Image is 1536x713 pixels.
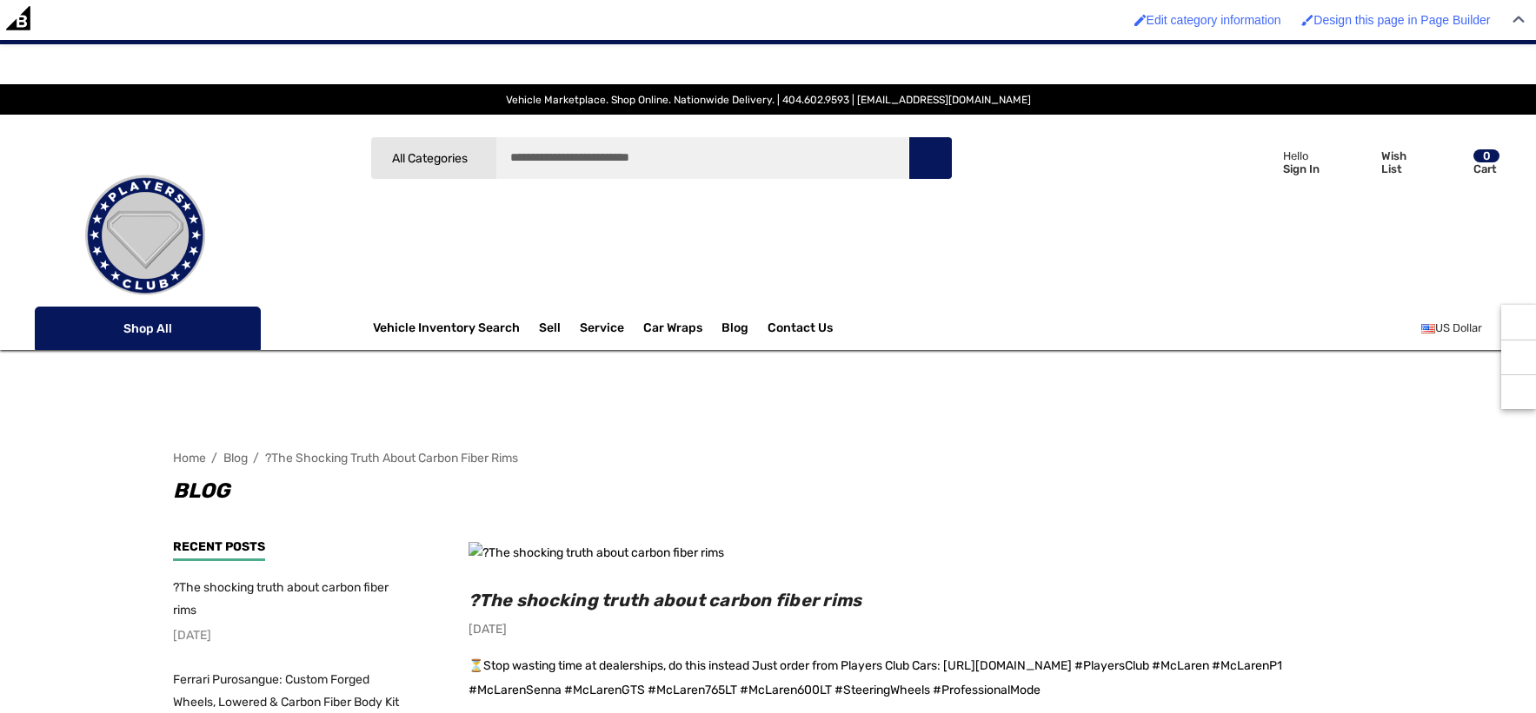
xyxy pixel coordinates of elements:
span: Ferrari Purosangue: Custom Forged Wheels, Lowered & Carbon Fiber Body Kit [173,672,399,710]
p: Cart [1473,162,1499,175]
svg: Icon Arrow Down [229,322,242,334]
nav: Breadcrumb [173,443,1364,473]
svg: Top [1501,383,1536,400]
svg: Icon User Account [1249,149,1273,174]
span: Design this page in Page Builder [1313,13,1490,27]
p: [DATE] [469,618,1364,641]
p: Shop All [35,307,261,350]
img: Players Club | Cars For Sale [58,149,232,322]
a: Enabled brush for category edit Edit category information [1126,4,1290,36]
svg: Review Your Cart [1437,150,1463,175]
img: Enabled brush for page builder edit. [1301,14,1313,26]
a: Sign in [1229,132,1328,192]
svg: Recently Viewed [1510,314,1527,331]
p: [DATE] [173,624,408,647]
a: Blog [223,451,248,465]
a: ?The shocking truth about carbon fiber rims [265,451,518,465]
a: Wish List Wish List [1337,132,1429,192]
a: ?The shocking truth about carbon fiber rims [469,590,862,611]
a: Enabled brush for page builder edit. Design this page in Page Builder [1293,4,1499,36]
svg: Icon Arrow Down [470,152,483,165]
img: Enabled brush for category edit [1134,14,1147,26]
a: USD [1421,311,1501,346]
span: Edit category information [1147,13,1281,27]
a: Vehicle Inventory Search [373,320,520,340]
p: Hello [1283,149,1320,162]
a: Sell [539,311,580,346]
a: Car Wraps [643,311,721,346]
a: ?The shocking truth about carbon fiber rims [173,577,408,622]
span: Recent Posts [173,539,265,554]
img: Close Admin Bar [1513,16,1525,23]
a: Home [173,451,206,465]
a: Cart with 0 items [1429,132,1501,200]
svg: Icon Line [54,319,80,339]
a: Blog [721,320,748,340]
svg: Social Media [1510,348,1527,366]
span: Car Wraps [643,320,702,340]
button: Search [908,136,952,180]
svg: Wish List [1345,151,1372,175]
h1: Blog [173,473,1364,508]
p: Wish List [1381,149,1427,175]
a: Contact Us [768,320,833,340]
span: Vehicle Marketplace. Shop Online. Nationwide Delivery. | 404.602.9593 | [EMAIL_ADDRESS][DOMAIN_NAME] [506,94,1031,106]
p: 0 [1473,149,1499,162]
a: All Categories Icon Arrow Down Icon Arrow Up [370,136,496,180]
p: Sign In [1283,162,1320,175]
span: All Categories [391,151,467,166]
img: ?The shocking truth about carbon fiber rims [469,542,1364,564]
span: Sell [539,320,561,340]
div: ⏳Stop wasting time at dealerships, do this instead Just order from Players Club Cars: [URL][DOMAI... [469,654,1364,703]
a: Service [580,320,624,340]
span: ?The shocking truth about carbon fiber rims [173,580,389,617]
